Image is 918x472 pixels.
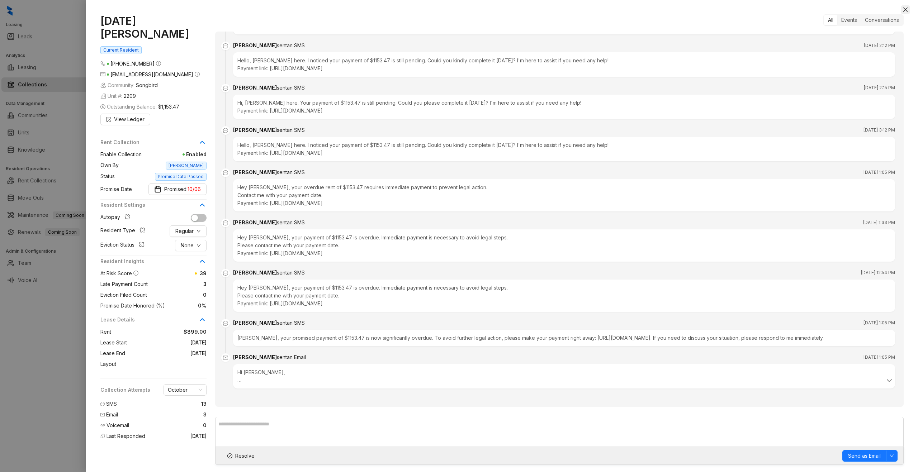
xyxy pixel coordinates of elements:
[100,227,148,236] div: Resident Type
[190,432,207,440] span: [DATE]
[100,302,165,310] span: Promise Date Honored (%)
[201,400,207,408] span: 13
[164,185,201,193] span: Promised:
[221,450,261,462] button: Resolve
[100,138,198,146] span: Rent Collection
[100,14,207,40] h1: [DATE][PERSON_NAME]
[903,7,908,13] span: close
[188,185,201,193] span: 10/06
[100,402,105,406] span: message
[233,219,305,227] div: [PERSON_NAME]
[181,242,194,249] span: None
[100,201,207,213] div: Resident Settings
[100,280,148,288] span: Late Payment Count
[100,257,198,265] span: Resident Insights
[195,72,200,77] span: info-circle
[100,92,136,100] span: Unit #:
[221,319,230,328] span: message
[197,229,201,233] span: down
[106,411,118,419] span: Email
[100,201,198,209] span: Resident Settings
[100,213,133,223] div: Autopay
[100,151,142,158] span: Enable Collection
[861,15,903,25] div: Conversations
[233,168,305,176] div: [PERSON_NAME]
[100,114,150,125] button: View Ledger
[233,179,895,211] div: Hey [PERSON_NAME], your overdue rent of $1153.47 requires immediate payment to prevent legal acti...
[148,280,207,288] span: 3
[100,413,105,417] span: mail
[100,270,132,276] span: At Risk Score
[125,349,207,357] span: [DATE]
[100,172,115,180] span: Status
[203,421,207,429] span: 0
[221,219,230,227] span: message
[277,270,305,276] span: sent an SMS
[197,243,201,248] span: down
[235,452,255,460] span: Resolve
[233,84,305,92] div: [PERSON_NAME]
[200,270,207,276] span: 39
[100,291,147,299] span: Eviction Filed Count
[233,137,895,161] div: Hello, [PERSON_NAME] here. I noticed your payment of $1153.47 is still pending. Could you kindly ...
[100,185,132,193] span: Promise Date
[863,169,895,176] span: [DATE] 1:05 PM
[100,61,105,66] span: phone
[864,84,895,91] span: [DATE] 2:15 PM
[100,138,207,151] div: Rent Collection
[107,421,129,429] span: Voicemail
[175,227,194,235] span: Regular
[837,15,861,25] div: Events
[864,42,895,49] span: [DATE] 2:12 PM
[124,92,136,100] span: 2209
[155,173,207,181] span: Promise Date Passed
[175,240,207,251] button: Nonedown
[277,42,305,48] span: sent an SMS
[100,316,198,324] span: Lease Details
[100,82,106,88] img: building-icon
[277,320,305,326] span: sent an SMS
[277,219,305,225] span: sent an SMS
[100,46,142,54] span: Current Resident
[203,411,207,419] span: 3
[158,103,179,111] span: $1,153.47
[133,271,138,276] span: info-circle
[106,400,117,408] span: SMS
[170,225,207,237] button: Regulardown
[233,42,305,49] div: [PERSON_NAME]
[106,117,111,122] span: file-search
[100,360,116,368] span: Layout
[890,454,894,458] span: down
[100,257,207,270] div: Resident Insights
[100,434,105,438] img: Last Responded Icon
[277,85,305,91] span: sent an SMS
[156,61,161,66] span: info-circle
[233,319,305,327] div: [PERSON_NAME]
[863,127,895,134] span: [DATE] 3:12 PM
[147,291,207,299] span: 0
[111,328,207,336] span: $899.00
[100,72,105,77] span: mail
[863,219,895,226] span: [DATE] 1:33 PM
[861,269,895,276] span: [DATE] 12:54 PM
[848,452,881,460] span: Send as Email
[110,71,193,77] span: [EMAIL_ADDRESS][DOMAIN_NAME]
[100,103,179,111] span: Outstanding Balance:
[100,423,105,428] img: Voicemail Icon
[233,52,895,77] div: Hello, [PERSON_NAME] here. I noticed your payment of $1153.47 is still pending. Could you kindly ...
[233,95,895,119] div: Hi, [PERSON_NAME] here. Your payment of $1153.47 is still pending. Could you please complete it [...
[100,241,147,250] div: Eviction Status
[842,450,886,462] button: Send as Email
[100,328,111,336] span: Rent
[100,339,127,347] span: Lease Start
[823,14,904,26] div: segmented control
[100,386,150,394] span: Collection Attempts
[107,432,145,440] span: Last Responded
[221,168,230,177] span: message
[221,84,230,92] span: message
[148,183,207,195] button: Promise DatePromised: 10/06
[233,126,305,134] div: [PERSON_NAME]
[233,229,895,262] div: Hey [PERSON_NAME], your payment of $1153.47 is overdue. Immediate payment is necessary to avoid l...
[863,354,895,361] span: [DATE] 1:05 PM
[165,302,207,310] span: 0%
